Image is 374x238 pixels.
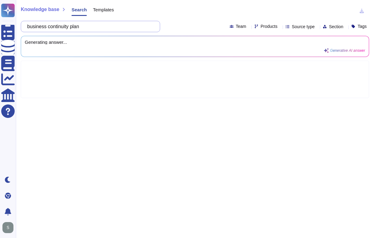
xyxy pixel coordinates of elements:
[292,25,315,29] span: Source type
[93,7,114,12] span: Templates
[2,222,13,233] img: user
[21,7,59,12] span: Knowledge base
[358,24,367,28] span: Tags
[236,24,246,28] span: Team
[24,21,154,32] input: Search a question or template...
[71,7,87,12] span: Search
[1,221,18,234] button: user
[330,49,365,52] span: Generative AI answer
[329,25,343,29] span: Section
[261,24,277,28] span: Products
[25,40,365,44] span: Generating answer...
